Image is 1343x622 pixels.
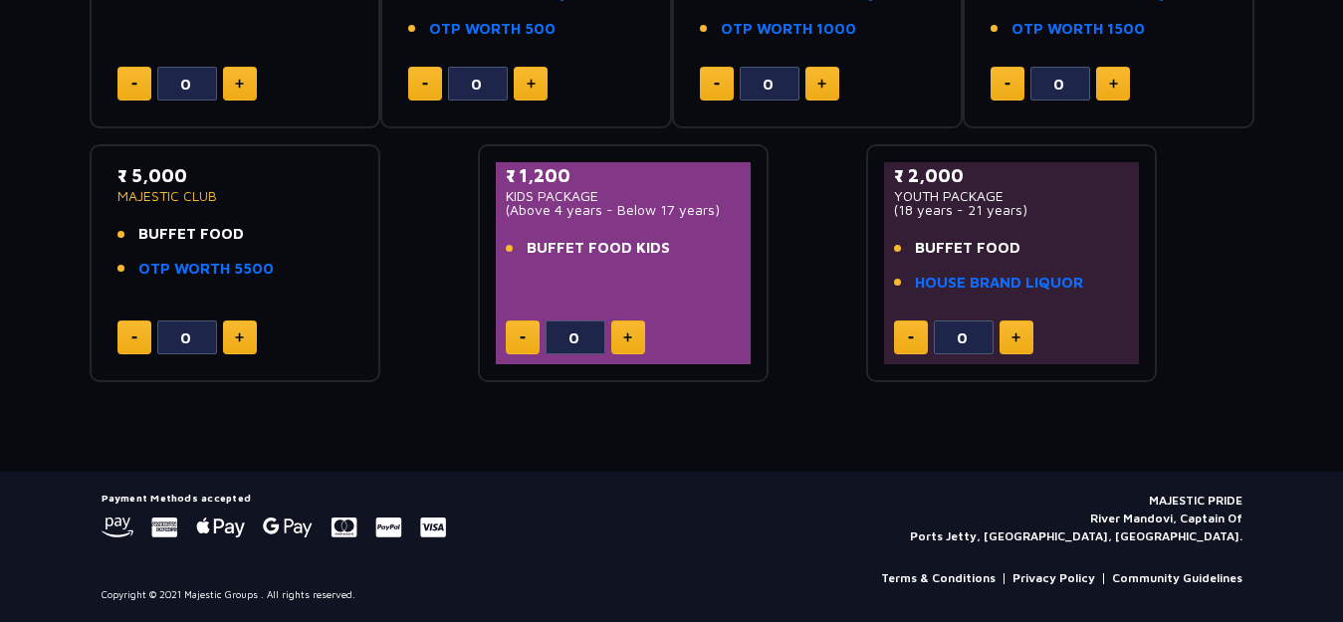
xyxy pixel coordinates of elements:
img: plus [817,79,826,89]
img: minus [131,83,137,86]
p: ₹ 1,200 [506,162,742,189]
p: YOUTH PACKAGE [894,189,1130,203]
img: plus [235,79,244,89]
img: plus [1011,332,1020,342]
p: (18 years - 21 years) [894,203,1130,217]
img: minus [131,336,137,339]
span: BUFFET FOOD KIDS [527,237,670,260]
span: BUFFET FOOD [915,237,1020,260]
a: HOUSE BRAND LIQUOR [915,272,1083,295]
h5: Payment Methods accepted [102,492,446,504]
p: (Above 4 years - Below 17 years) [506,203,742,217]
p: MAJESTIC PRIDE River Mandovi, Captain Of Ports Jetty, [GEOGRAPHIC_DATA], [GEOGRAPHIC_DATA]. [910,492,1242,545]
a: Terms & Conditions [881,569,996,587]
p: MAJESTIC CLUB [117,189,353,203]
img: plus [1109,79,1118,89]
p: ₹ 2,000 [894,162,1130,189]
a: Community Guidelines [1112,569,1242,587]
img: plus [623,332,632,342]
span: BUFFET FOOD [138,223,244,246]
a: Privacy Policy [1012,569,1095,587]
img: minus [1005,83,1010,86]
a: OTP WORTH 5500 [138,258,274,281]
p: Copyright © 2021 Majestic Groups . All rights reserved. [102,587,355,602]
img: minus [714,83,720,86]
img: plus [235,332,244,342]
img: minus [908,336,914,339]
p: KIDS PACKAGE [506,189,742,203]
img: minus [422,83,428,86]
a: OTP WORTH 1000 [721,18,856,41]
img: plus [527,79,536,89]
p: ₹ 5,000 [117,162,353,189]
img: minus [520,336,526,339]
a: OTP WORTH 500 [429,18,556,41]
a: OTP WORTH 1500 [1011,18,1145,41]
